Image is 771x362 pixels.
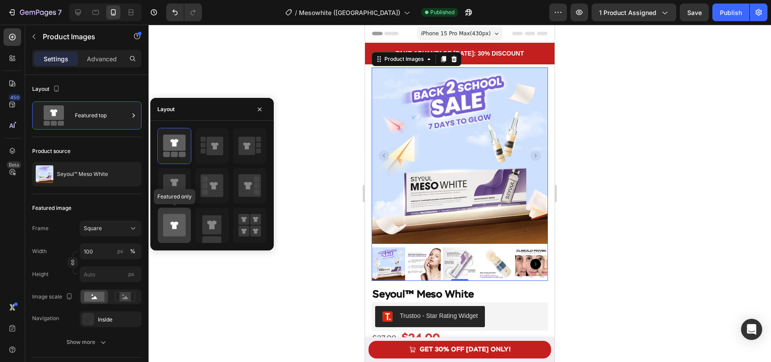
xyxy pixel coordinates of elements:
[80,243,142,259] input: px%
[43,31,118,42] p: Product Images
[80,266,142,282] input: px
[712,4,749,21] button: Publish
[44,54,68,63] p: Settings
[32,147,71,155] div: Product source
[687,9,702,16] span: Save
[117,247,123,255] div: px
[599,8,656,17] span: 1 product assigned
[32,247,47,255] label: Width
[680,4,709,21] button: Save
[67,338,108,347] div: Show more
[98,316,139,324] div: Inside
[8,94,21,101] div: 450
[720,8,742,17] div: Publish
[32,334,142,350] button: Show more
[365,25,555,362] iframe: Design area
[75,105,129,126] div: Featured top
[592,4,676,21] button: 1 product assigned
[128,271,134,277] span: px
[127,246,138,257] button: px
[7,161,21,168] div: Beta
[32,83,62,95] div: Layout
[741,319,762,340] div: Open Intercom Messenger
[430,8,454,16] span: Published
[130,247,135,255] div: %
[166,4,202,21] div: Undo/Redo
[32,314,59,322] div: Navigation
[115,246,126,257] button: %
[157,105,175,113] div: Layout
[36,165,53,183] img: product feature img
[32,204,71,212] div: Featured image
[84,224,102,232] span: Square
[32,224,48,232] label: Frame
[295,8,297,17] span: /
[4,4,66,21] button: 7
[32,270,48,278] label: Height
[299,8,400,17] span: Mesowhite ([GEOGRAPHIC_DATA])
[57,171,108,177] p: Seyoul™ Meso White
[87,54,117,63] p: Advanced
[32,291,74,303] div: Image scale
[80,220,142,236] button: Square
[58,7,62,18] p: 7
